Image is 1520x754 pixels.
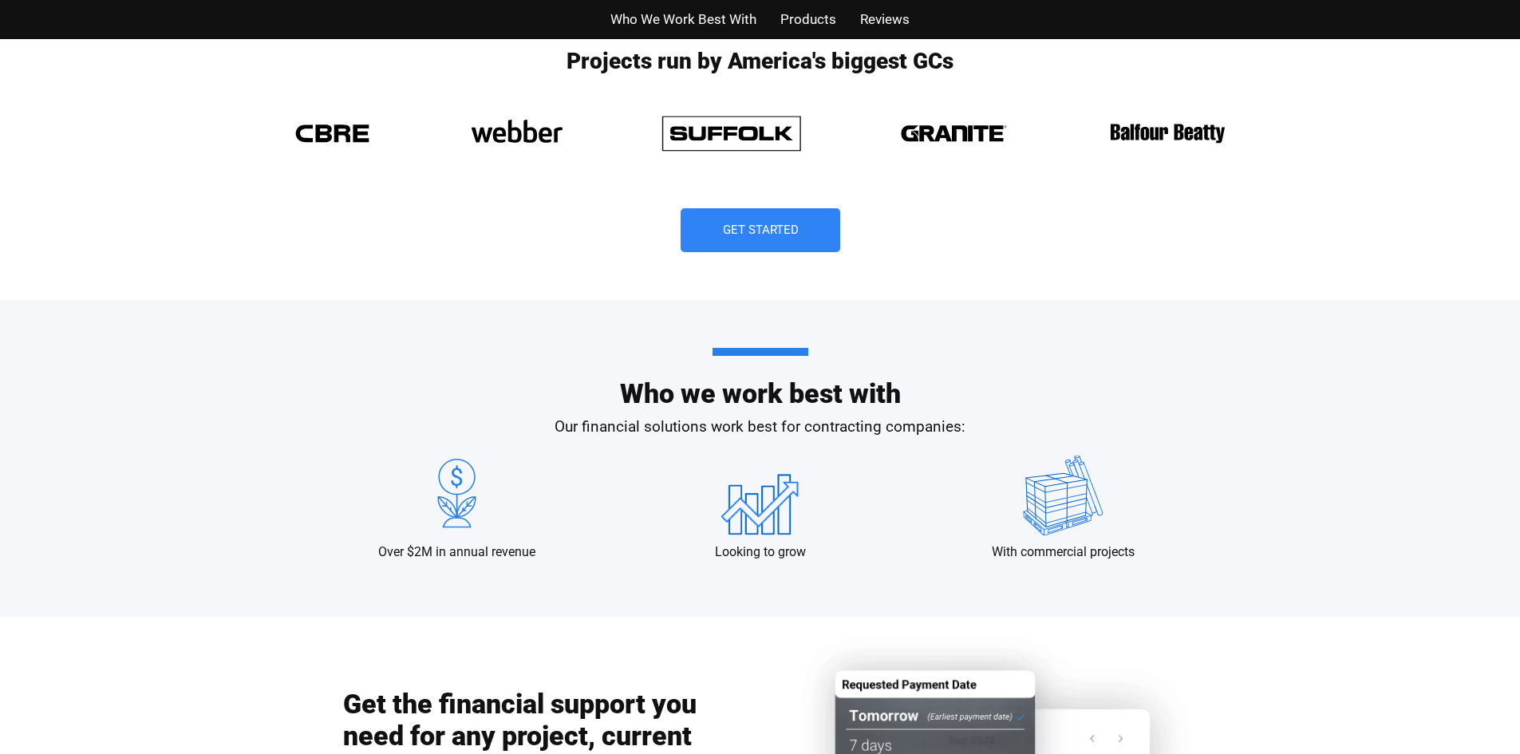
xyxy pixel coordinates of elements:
a: Who We Work Best With [610,8,756,31]
p: Looking to grow [715,543,806,561]
p: Our financial solutions work best for contracting companies: [306,416,1215,439]
h2: Who we work best with [306,348,1215,407]
a: Get Started [681,208,840,252]
span: Get Started [722,224,798,236]
a: Products [780,8,836,31]
p: With commercial projects [992,543,1135,561]
p: Over $2M in annual revenue [378,543,535,561]
a: Reviews [860,8,910,31]
h3: Projects run by America's biggest GCs [282,50,1239,73]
